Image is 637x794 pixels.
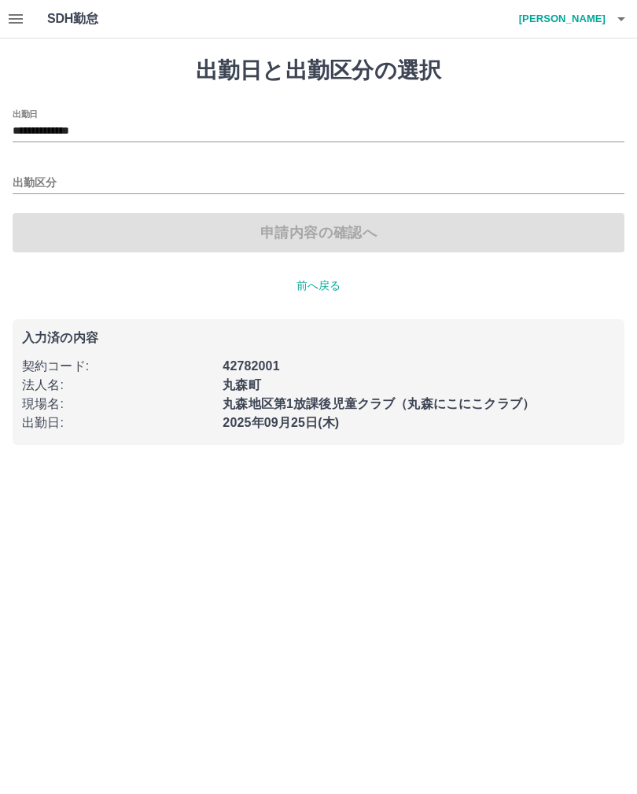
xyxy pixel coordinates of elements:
h1: 出勤日と出勤区分の選択 [13,57,624,84]
p: 入力済の内容 [22,332,615,344]
b: 2025年09月25日(木) [223,416,339,429]
b: 丸森地区第1放課後児童クラブ（丸森にこにこクラブ） [223,397,535,410]
p: 前へ戻る [13,278,624,294]
b: 丸森町 [223,378,260,391]
p: 出勤日 : [22,414,213,432]
b: 42782001 [223,359,279,373]
label: 出勤日 [13,108,38,119]
p: 契約コード : [22,357,213,376]
p: 現場名 : [22,395,213,414]
p: 法人名 : [22,376,213,395]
